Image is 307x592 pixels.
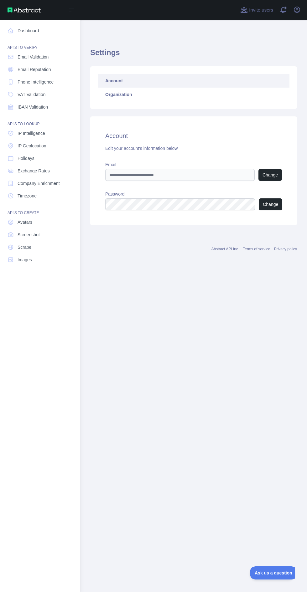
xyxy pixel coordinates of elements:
h2: Account [105,131,282,140]
a: Screenshot [5,229,75,240]
a: Dashboard [5,25,75,36]
a: Account [98,74,289,88]
span: IBAN Validation [18,104,48,110]
label: Email [105,161,282,168]
a: Organization [98,88,289,101]
a: Privacy policy [274,247,297,251]
span: IP Geolocation [18,143,46,149]
a: Scrape [5,242,75,253]
a: VAT Validation [5,89,75,100]
span: Avatars [18,219,32,225]
a: Terms of service [243,247,270,251]
span: Images [18,257,32,263]
span: Company Enrichment [18,180,60,186]
a: Exchange Rates [5,165,75,176]
span: Phone Intelligence [18,79,54,85]
a: Timezone [5,190,75,202]
a: Abstract API Inc. [211,247,239,251]
a: Holidays [5,153,75,164]
div: Edit your account's information below [105,145,282,151]
button: Invite users [239,5,274,15]
div: API'S TO CREATE [5,203,75,215]
div: API'S TO VERIFY [5,38,75,50]
a: Phone Intelligence [5,76,75,88]
span: Timezone [18,193,37,199]
span: Scrape [18,244,31,250]
a: Company Enrichment [5,178,75,189]
a: IP Geolocation [5,140,75,151]
div: API'S TO LOOKUP [5,114,75,126]
span: Exchange Rates [18,168,50,174]
label: Password [105,191,282,197]
a: Images [5,254,75,265]
a: Email Reputation [5,64,75,75]
a: IP Intelligence [5,128,75,139]
button: Change [259,198,282,210]
span: Email Reputation [18,66,51,73]
iframe: Toggle Customer Support [250,566,294,579]
a: Email Validation [5,51,75,63]
span: Holidays [18,155,34,161]
h1: Settings [90,48,297,63]
button: Change [258,169,282,181]
span: VAT Validation [18,91,45,98]
span: Screenshot [18,232,40,238]
span: IP Intelligence [18,130,45,136]
span: Invite users [249,7,273,14]
a: Avatars [5,217,75,228]
span: Email Validation [18,54,49,60]
a: IBAN Validation [5,101,75,113]
img: Abstract API [8,8,41,13]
